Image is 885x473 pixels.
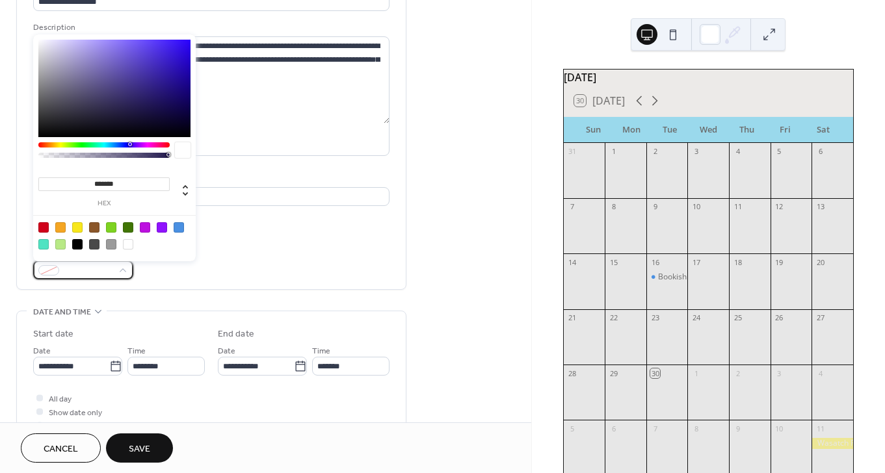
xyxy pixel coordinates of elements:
div: 19 [774,257,784,267]
div: Location [33,172,387,185]
div: Description [33,21,387,34]
div: 23 [650,313,660,323]
div: 22 [609,313,618,323]
div: 5 [568,424,577,433]
div: Fri [766,117,804,143]
div: 14 [568,257,577,267]
button: Save [106,433,173,463]
div: 7 [568,202,577,212]
div: #9B9B9B [106,239,116,249]
div: #000000 [72,239,83,249]
span: Time [312,344,330,358]
div: Sun [574,117,613,143]
div: 3 [691,147,701,157]
div: #9013FE [157,222,167,233]
span: Save [129,442,150,456]
span: All day [49,392,72,406]
div: #F5A623 [55,222,66,233]
div: 18 [733,257,743,267]
div: 15 [609,257,618,267]
div: 1 [691,368,701,378]
div: 17 [691,257,701,267]
div: 13 [815,202,825,212]
div: 12 [774,202,784,212]
div: 4 [733,147,743,157]
div: 21 [568,313,577,323]
div: #50E3C2 [38,239,49,249]
div: 8 [691,424,701,433]
div: 24 [691,313,701,323]
div: Start date [33,327,73,341]
div: #7ED321 [106,222,116,233]
div: 4 [815,368,825,378]
div: 28 [568,368,577,378]
div: #D0021B [38,222,49,233]
div: 31 [568,147,577,157]
div: #F8E71C [72,222,83,233]
div: 29 [609,368,618,378]
div: 6 [815,147,825,157]
div: 16 [650,257,660,267]
div: 3 [774,368,784,378]
div: #FFFFFF [123,239,133,249]
div: Thu [728,117,766,143]
div: End date [218,327,254,341]
div: 27 [815,313,825,323]
label: hex [38,200,170,207]
div: 8 [609,202,618,212]
span: Date [218,344,235,358]
div: #8B572A [89,222,99,233]
div: 2 [650,147,660,157]
div: 26 [774,313,784,323]
div: 9 [650,202,660,212]
span: Hide end time [49,420,98,433]
div: 30 [650,368,660,378]
div: #417505 [123,222,133,233]
div: [DATE] [564,70,853,85]
div: 25 [733,313,743,323]
div: #4A90E2 [174,222,184,233]
div: Wasatch Festival of Books [812,438,853,449]
div: Wed [689,117,728,143]
div: #4A4A4A [89,239,99,249]
div: #BD10E0 [140,222,150,233]
div: #B8E986 [55,239,66,249]
div: 1 [609,147,618,157]
span: Show date only [49,406,102,420]
span: Cancel [44,442,78,456]
div: 5 [774,147,784,157]
span: Date [33,344,51,358]
span: Time [127,344,146,358]
div: 2 [733,368,743,378]
button: Cancel [21,433,101,463]
div: 20 [815,257,825,267]
span: Date and time [33,305,91,319]
div: 10 [774,424,784,433]
div: 11 [815,424,825,433]
div: 11 [733,202,743,212]
div: 10 [691,202,701,212]
div: Mon [613,117,651,143]
div: Bookish @ Sayonara [658,272,732,283]
div: 6 [609,424,618,433]
div: 9 [733,424,743,433]
div: 7 [650,424,660,433]
div: Sat [804,117,843,143]
div: Tue [651,117,689,143]
div: Bookish @ Sayonara [646,272,688,283]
